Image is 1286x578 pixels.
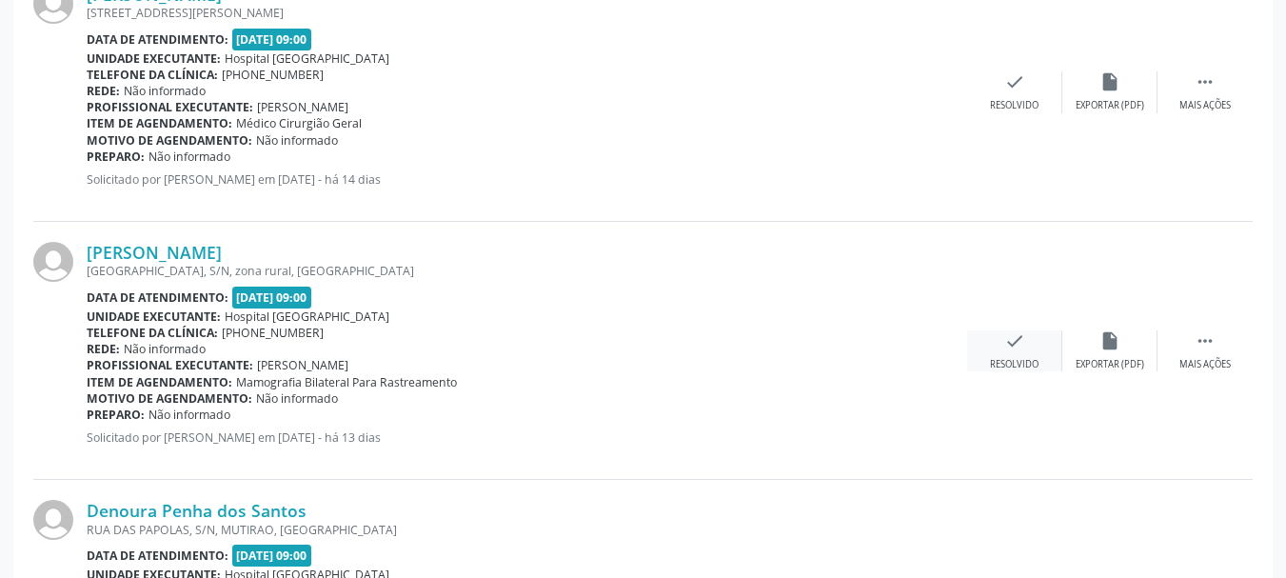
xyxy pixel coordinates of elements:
[87,50,221,67] b: Unidade executante:
[87,31,228,48] b: Data de atendimento:
[87,83,120,99] b: Rede:
[990,358,1039,371] div: Resolvido
[232,287,312,309] span: [DATE] 09:00
[87,99,253,115] b: Profissional executante:
[232,545,312,567] span: [DATE] 09:00
[87,357,253,373] b: Profissional executante:
[87,5,967,21] div: [STREET_ADDRESS][PERSON_NAME]
[257,99,348,115] span: [PERSON_NAME]
[1099,71,1120,92] i: insert_drive_file
[1195,330,1216,351] i: 
[87,374,232,390] b: Item de agendamento:
[1179,358,1231,371] div: Mais ações
[87,263,967,279] div: [GEOGRAPHIC_DATA], S/N, zona rural, [GEOGRAPHIC_DATA]
[87,242,222,263] a: [PERSON_NAME]
[222,325,324,341] span: [PHONE_NUMBER]
[87,149,145,165] b: Preparo:
[87,289,228,306] b: Data de atendimento:
[33,242,73,282] img: img
[87,429,967,446] p: Solicitado por [PERSON_NAME] em [DATE] - há 13 dias
[87,309,221,325] b: Unidade executante:
[87,407,145,423] b: Preparo:
[236,115,362,131] span: Médico Cirurgião Geral
[1179,99,1231,112] div: Mais ações
[1004,330,1025,351] i: check
[87,341,120,357] b: Rede:
[87,325,218,341] b: Telefone da clínica:
[33,500,73,540] img: img
[256,132,338,149] span: Não informado
[1076,358,1144,371] div: Exportar (PDF)
[87,548,228,564] b: Data de atendimento:
[236,374,457,390] span: Mamografia Bilateral Para Rastreamento
[225,50,389,67] span: Hospital [GEOGRAPHIC_DATA]
[124,83,206,99] span: Não informado
[87,115,232,131] b: Item de agendamento:
[1195,71,1216,92] i: 
[148,149,230,165] span: Não informado
[148,407,230,423] span: Não informado
[1076,99,1144,112] div: Exportar (PDF)
[87,500,307,521] a: Denoura Penha dos Santos
[232,29,312,50] span: [DATE] 09:00
[256,390,338,407] span: Não informado
[1004,71,1025,92] i: check
[87,132,252,149] b: Motivo de agendamento:
[257,357,348,373] span: [PERSON_NAME]
[87,67,218,83] b: Telefone da clínica:
[87,390,252,407] b: Motivo de agendamento:
[225,309,389,325] span: Hospital [GEOGRAPHIC_DATA]
[1099,330,1120,351] i: insert_drive_file
[87,171,967,188] p: Solicitado por [PERSON_NAME] em [DATE] - há 14 dias
[87,522,967,538] div: RUA DAS PAPOLAS, S/N, MUTIRAO, [GEOGRAPHIC_DATA]
[222,67,324,83] span: [PHONE_NUMBER]
[990,99,1039,112] div: Resolvido
[124,341,206,357] span: Não informado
